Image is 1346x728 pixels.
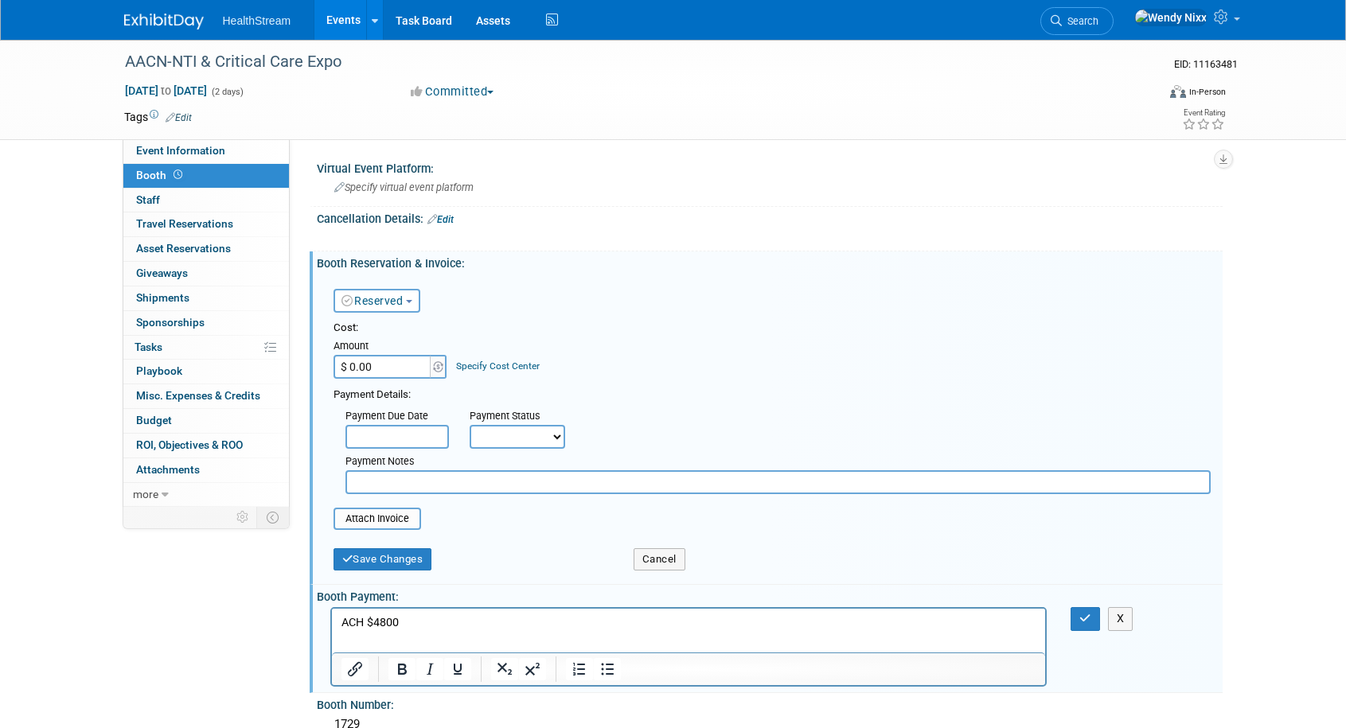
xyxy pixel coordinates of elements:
a: Specify Cost Center [456,360,540,372]
a: Budget [123,409,289,433]
span: Event ID: 11163481 [1174,58,1238,70]
td: Tags [124,109,192,125]
button: Save Changes [334,548,432,570]
span: (2 days) [210,87,244,97]
a: Travel Reservations [123,212,289,236]
a: Playbook [123,360,289,383]
a: Staff [123,189,289,212]
button: Bold [388,658,416,680]
button: Underline [444,658,471,680]
span: Playbook [136,364,182,377]
span: Giveaways [136,267,188,279]
button: Subscript [491,658,518,680]
span: Booth [136,169,185,181]
div: Cancellation Details: [317,207,1223,228]
span: Attachments [136,463,200,476]
button: Committed [405,84,500,100]
button: Bullet list [594,658,621,680]
button: Insert/edit link [341,658,369,680]
div: Payment Notes [345,454,1211,470]
a: Misc. Expenses & Credits [123,384,289,408]
td: Personalize Event Tab Strip [229,507,257,528]
div: Amount [334,339,449,355]
span: Event Information [136,144,225,157]
button: Reserved [334,289,420,313]
span: Search [1062,15,1098,27]
a: Shipments [123,286,289,310]
span: ROI, Objectives & ROO [136,438,243,451]
span: Misc. Expenses & Credits [136,389,260,402]
div: Booth Reservation & Invoice: [317,251,1223,271]
a: Attachments [123,458,289,482]
button: Superscript [519,658,546,680]
span: [DATE] [DATE] [124,84,208,98]
a: Tasks [123,336,289,360]
img: ExhibitDay [124,14,204,29]
a: Asset Reservations [123,237,289,261]
div: Payment Due Date [345,409,446,425]
div: Event Format [1063,83,1227,107]
a: Search [1040,7,1114,35]
div: Virtual Event Platform: [317,157,1223,177]
div: Booth Number: [317,693,1223,713]
span: Booth not reserved yet [170,169,185,181]
a: Booth [123,164,289,188]
span: Asset Reservations [136,242,231,255]
a: Reserved [341,294,404,307]
span: Travel Reservations [136,217,233,230]
img: Format-Inperson.png [1170,85,1186,98]
a: Sponsorships [123,311,289,335]
span: more [133,488,158,500]
div: Payment Status [470,409,576,425]
a: Edit [166,112,192,123]
button: Cancel [634,548,685,570]
span: Specify virtual event platform [334,181,474,193]
span: Staff [136,193,160,206]
span: Budget [136,414,172,426]
div: AACN-NTI & Critical Care Expo [119,48,1133,76]
iframe: Rich Text Area [332,609,1046,652]
td: Toggle Event Tabs [256,507,289,528]
a: Edit [427,214,454,225]
a: Giveaways [123,262,289,286]
div: Cost: [334,321,1211,336]
div: Event Rating [1182,109,1225,117]
img: Wendy Nixx [1134,9,1207,26]
div: Booth Payment: [317,585,1223,605]
a: ROI, Objectives & ROO [123,434,289,457]
a: more [123,483,289,507]
span: to [158,84,174,97]
a: Event Information [123,139,289,163]
div: In-Person [1188,86,1226,98]
span: Tasks [135,341,162,353]
span: HealthStream [223,14,291,27]
span: Sponsorships [136,316,205,329]
button: Italic [416,658,443,680]
span: Shipments [136,291,189,304]
div: Payment Details: [334,383,1211,403]
button: Numbered list [566,658,593,680]
button: X [1108,607,1133,630]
